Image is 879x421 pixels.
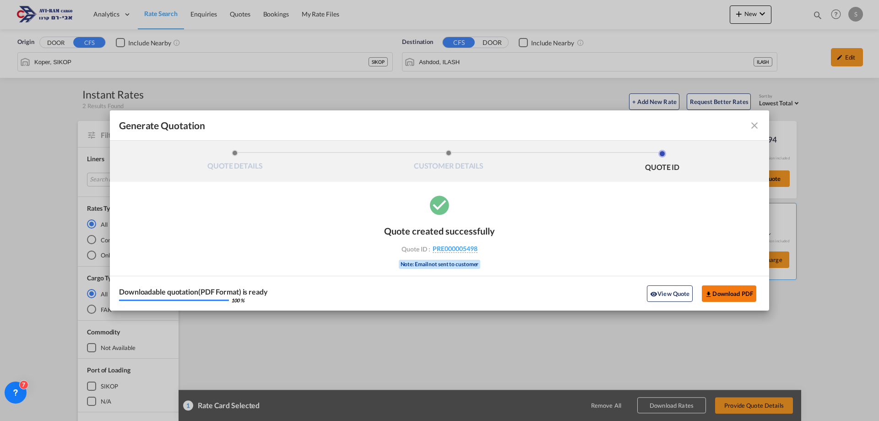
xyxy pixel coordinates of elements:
[702,285,756,302] button: Download PDF
[555,150,769,175] li: QUOTE ID
[119,120,205,131] span: Generate Quotation
[705,290,712,298] md-icon: icon-download
[342,150,556,175] li: CUSTOMER DETAILS
[647,285,693,302] button: icon-eyeView Quote
[384,225,495,236] div: Quote created successfully
[119,288,268,295] div: Downloadable quotation(PDF Format) is ready
[386,245,493,253] div: Quote ID :
[749,120,760,131] md-icon: icon-close fg-AAA8AD cursor m-0
[110,110,769,311] md-dialog: Generate QuotationQUOTE ...
[399,260,481,269] div: Note: Email not sent to customer
[231,298,244,303] div: 100 %
[128,150,342,175] li: QUOTE DETAILS
[650,290,657,298] md-icon: icon-eye
[433,245,477,253] span: PRE000005498
[428,193,451,216] md-icon: icon-checkbox-marked-circle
